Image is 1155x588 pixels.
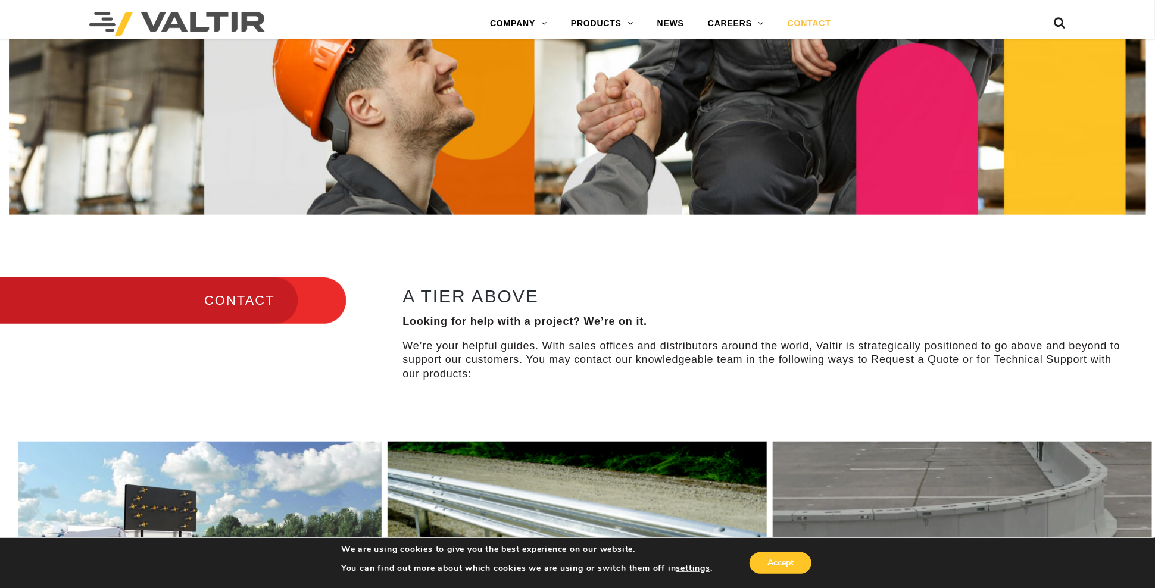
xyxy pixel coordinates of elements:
[341,563,713,574] p: You can find out more about which cookies we are using or switch them off in .
[750,552,811,574] button: Accept
[402,315,647,327] strong: Looking for help with a project? We’re on it.
[402,339,1122,381] p: We’re your helpful guides. With sales offices and distributors around the world, Valtir is strate...
[676,563,710,574] button: settings
[776,12,843,36] a: CONTACT
[696,12,776,36] a: CAREERS
[559,12,645,36] a: PRODUCTS
[645,12,696,36] a: NEWS
[402,286,1122,306] h2: A TIER ABOVE
[89,12,265,36] img: Valtir
[341,544,713,555] p: We are using cookies to give you the best experience on our website.
[478,12,559,36] a: COMPANY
